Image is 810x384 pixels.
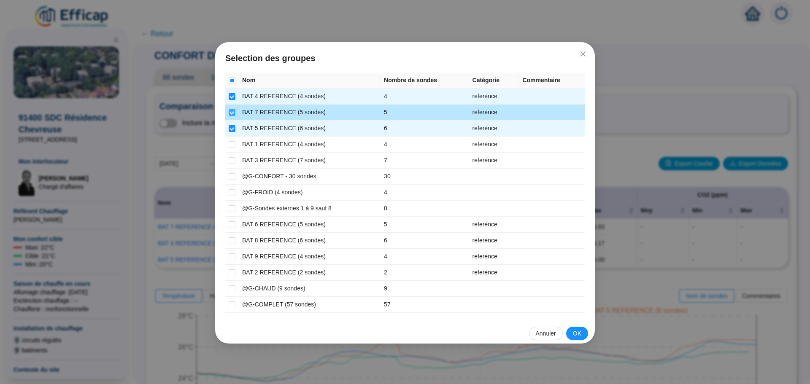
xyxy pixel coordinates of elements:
[381,89,469,105] td: 4
[239,249,381,265] td: BAT 9 REFERENCE (4 sondes)
[239,105,381,121] td: BAT 7 REFERENCE (5 sondes)
[576,47,590,61] button: Close
[381,185,469,201] td: 4
[529,327,563,340] button: Annuler
[469,121,519,137] td: reference
[381,265,469,281] td: 2
[381,217,469,233] td: 5
[239,121,381,137] td: BAT 5 REFERENCE (6 sondes)
[381,73,469,89] th: Nombre de sondes
[381,233,469,249] td: 6
[239,89,381,105] td: BAT 4 REFERENCE (4 sondes)
[469,249,519,265] td: reference
[239,217,381,233] td: BAT 6 REFERENCE (5 sondes)
[469,153,519,169] td: reference
[576,51,590,57] span: Fermer
[381,201,469,217] td: 8
[566,327,588,340] button: OK
[239,137,381,153] td: BAT 1 REFERENCE (4 sondes)
[469,137,519,153] td: reference
[580,51,586,57] span: close
[381,153,469,169] td: 7
[239,281,381,297] td: @G-CHAUD (9 sondes)
[239,153,381,169] td: BAT 3 REFERENCE (7 sondes)
[469,265,519,281] td: reference
[381,121,469,137] td: 6
[381,297,469,313] td: 57
[239,233,381,249] td: BAT 8 REFERENCE (6 sondes)
[239,185,381,201] td: @G-FROID (4 sondes)
[381,169,469,185] td: 30
[469,73,519,89] th: Catégorie
[239,297,381,313] td: @G-COMPLET (57 sondes)
[225,52,585,64] span: Selection des groupes
[239,201,381,217] td: @G-Sondes externes 1 à 9 sauf 8
[519,73,585,89] th: Commentaire
[536,329,556,338] span: Annuler
[239,169,381,185] td: @G-CONFORT - 30 sondes
[573,329,581,338] span: OK
[381,105,469,121] td: 5
[469,217,519,233] td: reference
[469,89,519,105] td: reference
[239,73,381,89] th: Nom
[381,137,469,153] td: 4
[469,233,519,249] td: reference
[469,105,519,121] td: reference
[381,249,469,265] td: 4
[381,281,469,297] td: 9
[239,265,381,281] td: BAT 2 REFERENCE (2 sondes)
